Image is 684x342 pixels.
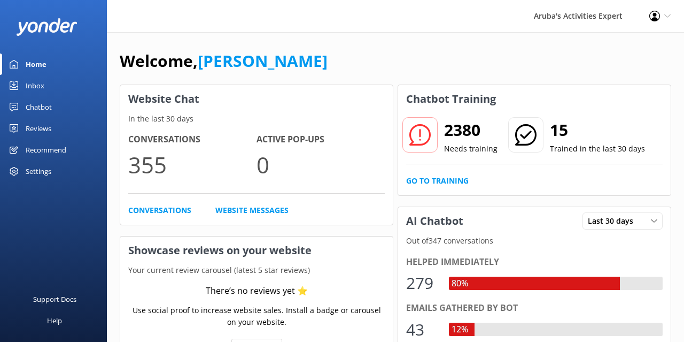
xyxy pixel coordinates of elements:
span: Last 30 days [588,215,640,227]
p: Out of 347 conversations [398,235,671,247]
p: 355 [128,147,256,183]
a: Go to Training [406,175,469,187]
h1: Welcome, [120,48,328,74]
div: Recommend [26,139,66,161]
p: In the last 30 days [120,113,393,125]
div: Chatbot [26,96,52,118]
a: [PERSON_NAME] [198,50,328,72]
div: Emails gathered by bot [406,301,663,315]
h4: Conversations [128,133,256,147]
a: Website Messages [215,204,289,216]
p: Needs training [444,143,498,155]
a: Conversations [128,204,191,216]
h3: Website Chat [120,85,393,113]
div: Home [26,54,46,75]
h4: Active Pop-ups [256,133,385,147]
img: yonder-white-logo.png [16,18,77,36]
h3: AI Chatbot [398,207,471,235]
p: 0 [256,147,385,183]
div: Inbox [26,75,44,96]
div: Settings [26,161,51,182]
div: 80% [449,277,471,291]
h3: Showcase reviews on your website [120,237,393,264]
h2: 2380 [444,117,498,143]
div: 279 [406,270,438,296]
div: Support Docs [33,288,76,310]
p: Trained in the last 30 days [550,143,645,155]
div: Reviews [26,118,51,139]
div: Help [47,310,62,331]
p: Your current review carousel (latest 5 star reviews) [120,264,393,276]
div: There’s no reviews yet ⭐ [206,284,308,298]
div: Helped immediately [406,255,663,269]
p: Use social proof to increase website sales. Install a badge or carousel on your website. [128,305,385,329]
div: 12% [449,323,471,337]
h3: Chatbot Training [398,85,504,113]
h2: 15 [550,117,645,143]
